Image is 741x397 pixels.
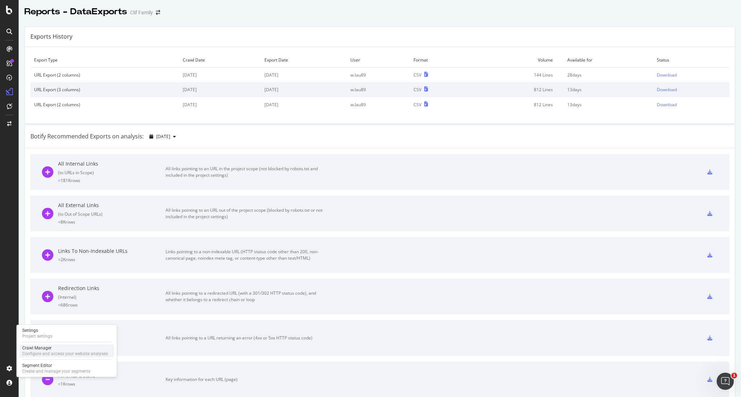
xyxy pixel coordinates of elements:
div: arrow-right-arrow-left [156,10,160,15]
div: CSV [413,102,421,108]
div: CSV [413,87,421,93]
div: Botify Recommended Exports on analysis: [30,132,144,141]
td: [DATE] [261,68,347,83]
td: 13 days [564,82,654,97]
a: Download [657,72,726,78]
div: All links pointing to an URL out of the project scope (blocked by robots.txt or not included in t... [166,207,327,220]
td: User [347,53,410,68]
td: [DATE] [261,82,347,97]
div: csv-export [707,253,712,258]
div: Key information for each URL (page) [166,376,327,383]
td: Volume [470,53,563,68]
div: = 686 rows [58,302,166,308]
td: Format [410,53,471,68]
div: URL Export (2 columns) [34,72,176,78]
td: Export Type [30,53,179,68]
button: [DATE] [147,131,179,142]
div: Download [657,87,677,93]
div: Create and manage your segments [22,368,90,374]
div: All links pointing to an URL in the project scope (not blocked by robots.txt and included in the ... [166,166,327,178]
td: 812 Lines [470,82,563,97]
div: ( to URLs in Scope ) [58,170,166,176]
div: ( Internal ) [58,294,166,300]
div: csv-export [707,294,712,299]
div: ( to Out of Scope URLs ) [58,211,166,217]
div: Download [657,102,677,108]
div: csv-export [707,170,712,175]
td: w.lau89 [347,97,410,112]
td: w.lau89 [347,82,410,97]
div: csv-export [707,211,712,216]
div: URL Export (3 columns) [34,87,176,93]
div: Configure and access your website analyses [22,351,108,357]
td: 28 days [564,68,654,83]
div: Segment Editor [22,363,90,368]
a: Crawl ManagerConfigure and access your website analyses [19,344,114,357]
div: = 8K rows [58,219,166,225]
a: Download [657,102,726,108]
div: = 181K rows [58,177,166,183]
td: 13 days [564,97,654,112]
div: All Internal Links [58,160,166,167]
div: Crawl Manager [22,345,108,351]
div: csv-export [707,335,712,340]
div: All links pointing to a redirected URL (with a 301/302 HTTP status code), and whether it belongs ... [166,290,327,303]
a: Segment EditorCreate and manage your segments [19,362,114,375]
div: Download [657,72,677,78]
td: 812 Lines [470,97,563,112]
td: Available for [564,53,654,68]
td: Status [653,53,729,68]
div: All links pointing to a URL returning an error (4xx or 5xx HTTP status code) [166,335,327,341]
div: CSV [413,72,421,78]
td: [DATE] [179,97,261,112]
div: Links To Non-Indexable URLs [58,247,166,255]
div: = 1K rows [58,381,166,387]
td: [DATE] [179,82,261,97]
span: 2025 Aug. 26th [156,133,170,139]
a: SettingsProject settings [19,327,114,340]
td: Crawl Date [179,53,261,68]
div: Redirection Links [58,285,166,292]
td: [DATE] [261,97,347,112]
div: csv-export [707,377,712,382]
div: All External Links [58,202,166,209]
div: Settings [22,328,52,333]
div: = 2K rows [58,256,166,263]
span: 1 [731,373,737,378]
iframe: Intercom live chat [717,373,734,390]
a: Download [657,87,726,93]
div: URL Export (2 columns) [34,102,176,108]
td: w.lau89 [347,68,410,83]
td: 144 Lines [470,68,563,83]
td: [DATE] [179,68,261,83]
div: Clif Family [130,9,153,16]
div: Reports - DataExports [24,6,127,18]
div: Links pointing to a non-indexable URL (HTTP status code other than 200, non-canonical page, noind... [166,249,327,261]
td: Export Date [261,53,347,68]
div: Exports History [30,33,72,41]
div: Project settings [22,333,52,339]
